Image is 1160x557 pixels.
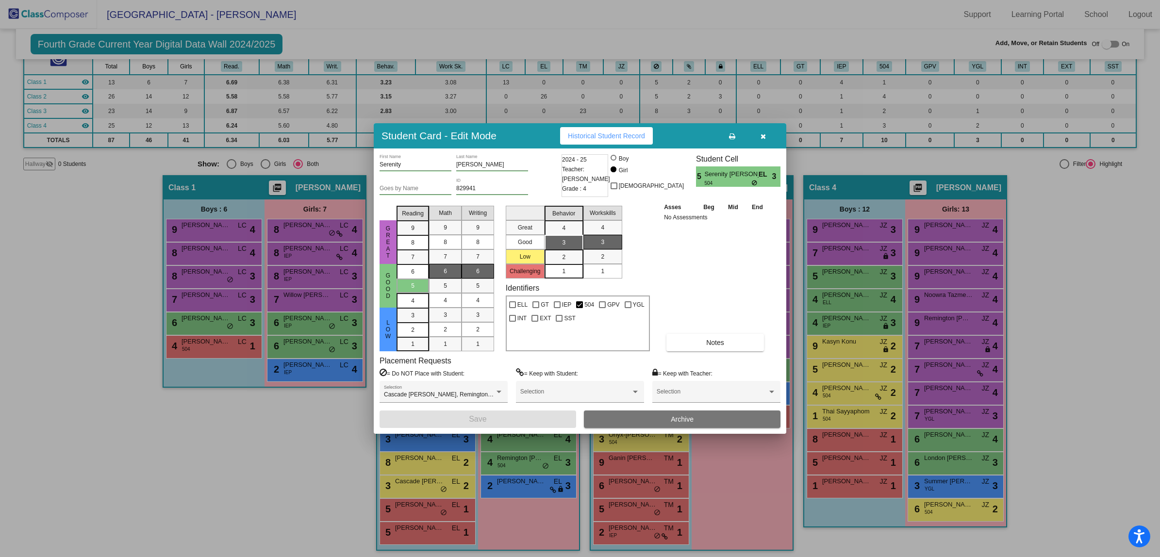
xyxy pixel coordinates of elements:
span: 3 [444,311,447,319]
input: goes by name [380,185,451,192]
span: 5 [411,281,414,290]
h3: Student Card - Edit Mode [381,130,497,142]
span: 5 [444,281,447,290]
th: Mid [721,202,745,213]
span: 2 [444,325,447,334]
span: INT [517,312,527,324]
span: Teacher: [PERSON_NAME] [562,164,610,184]
span: Save [469,415,486,423]
div: Girl [618,166,628,175]
span: EL [759,169,772,180]
span: GPV [607,299,619,311]
td: No Assessments [662,213,770,222]
span: Reading [402,209,424,218]
span: 7 [411,253,414,262]
span: 2 [476,325,480,334]
span: 6 [476,267,480,276]
span: Archive [671,415,694,423]
span: 1 [411,340,414,348]
span: Behavior [552,209,575,218]
span: Grade : 4 [562,184,586,194]
span: Notes [706,339,724,346]
span: 3 [772,171,780,182]
span: 2024 - 25 [562,155,587,164]
span: 1 [601,267,604,276]
span: Low [384,319,393,340]
div: Boy [618,154,629,163]
span: 1 [562,267,565,276]
span: 5 [696,171,704,182]
span: 3 [562,238,565,247]
span: Workskills [590,209,616,217]
th: Asses [662,202,696,213]
span: Good [384,272,393,299]
span: Math [439,209,452,217]
span: 8 [411,238,414,247]
th: End [745,202,770,213]
span: 7 [476,252,480,261]
span: 9 [476,223,480,232]
label: = Keep with Teacher: [652,368,713,378]
span: 4 [411,296,414,305]
span: 8 [476,238,480,246]
h3: Student Cell [696,154,780,164]
span: ELL [517,299,528,311]
span: Cascade [PERSON_NAME], Remington [PERSON_NAME] [384,391,537,398]
span: 2 [562,253,565,262]
span: 9 [411,224,414,232]
button: Save [380,410,576,428]
button: Archive [584,410,780,428]
th: Beg [696,202,722,213]
span: 5 [476,281,480,290]
label: Placement Requests [380,356,451,365]
span: 8 [444,238,447,246]
span: 9 [444,223,447,232]
span: 7 [444,252,447,261]
span: 1 [444,340,447,348]
span: Serenity [PERSON_NAME] [704,169,758,180]
span: 504 [704,180,751,187]
span: 4 [476,296,480,305]
button: Notes [666,334,764,351]
span: Writing [469,209,487,217]
span: 4 [444,296,447,305]
span: 3 [476,311,480,319]
input: Enter ID [456,185,528,192]
span: 4 [601,223,604,232]
span: 2 [411,326,414,334]
span: EXT [540,312,551,324]
span: 504 [584,299,594,311]
span: 4 [562,224,565,232]
span: 3 [411,311,414,320]
span: Historical Student Record [568,132,645,140]
span: IEP [562,299,571,311]
span: 2 [601,252,604,261]
button: Historical Student Record [560,127,653,145]
span: 6 [444,267,447,276]
span: SST [564,312,575,324]
span: [DEMOGRAPHIC_DATA] [619,180,684,192]
label: Identifiers [506,283,539,293]
label: = Keep with Student: [516,368,578,378]
span: 1 [476,340,480,348]
label: = Do NOT Place with Student: [380,368,464,378]
span: Great [384,225,393,259]
span: 6 [411,267,414,276]
span: GT [541,299,549,311]
span: YGL [633,299,645,311]
span: 3 [601,238,604,246]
